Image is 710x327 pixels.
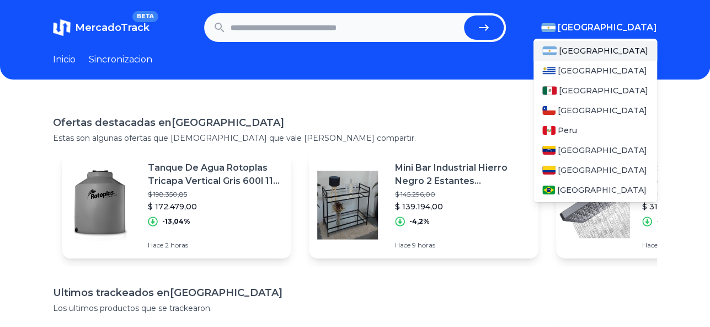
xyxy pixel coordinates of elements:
[53,303,657,314] p: Los ultimos productos que se trackearon.
[309,167,386,244] img: Featured image
[533,180,657,200] a: Brasil[GEOGRAPHIC_DATA]
[395,201,530,212] p: $ 139.194,00
[542,166,556,175] img: Colombia
[148,161,282,188] p: Tanque De Agua Rotoplas Tricapa Vertical Gris 600l 117 Cm X 97 [PERSON_NAME] Antibacterial
[559,45,648,56] span: [GEOGRAPHIC_DATA]
[53,19,150,36] a: MercadoTrackBETA
[309,152,538,259] a: Featured imageMini Bar Industrial Hierro Negro 2 Estantes [PERSON_NAME] F012$ 145.296,00$ 139.194...
[395,161,530,188] p: Mini Bar Industrial Hierro Negro 2 Estantes [PERSON_NAME] F012
[53,285,657,300] h1: Ultimos trackeados en [GEOGRAPHIC_DATA]
[148,241,282,250] p: Hace 2 horas
[62,152,291,259] a: Featured imageTanque De Agua Rotoplas Tricapa Vertical Gris 600l 117 Cm X 97 [PERSON_NAME] Antiba...
[162,217,190,226] p: -13,04%
[62,167,139,244] img: Featured image
[533,140,657,160] a: Venezuela[GEOGRAPHIC_DATA]
[53,133,657,144] p: Estas son algunas ofertas que [DEMOGRAPHIC_DATA] que vale [PERSON_NAME] compartir.
[656,217,681,226] p: -11,65%
[558,21,657,34] span: [GEOGRAPHIC_DATA]
[541,23,556,32] img: Argentina
[556,167,633,244] img: Featured image
[409,217,430,226] p: -4,2%
[558,145,647,156] span: [GEOGRAPHIC_DATA]
[533,41,657,61] a: Argentina[GEOGRAPHIC_DATA]
[557,184,647,196] span: [GEOGRAPHIC_DATA]
[533,101,657,120] a: Chile[GEOGRAPHIC_DATA]
[542,186,555,194] img: Brasil
[89,53,152,66] a: Sincronizacion
[559,85,648,96] span: [GEOGRAPHIC_DATA]
[395,190,530,199] p: $ 145.296,00
[53,19,71,36] img: MercadoTrack
[533,81,657,101] a: Mexico[GEOGRAPHIC_DATA]
[132,11,158,22] span: BETA
[541,21,657,34] button: [GEOGRAPHIC_DATA]
[558,65,647,76] span: [GEOGRAPHIC_DATA]
[533,120,657,140] a: PeruPeru
[542,106,556,115] img: Chile
[558,105,647,116] span: [GEOGRAPHIC_DATA]
[542,66,556,75] img: Uruguay
[542,86,557,95] img: Mexico
[558,125,577,136] span: Peru
[53,53,76,66] a: Inicio
[53,115,657,130] h1: Ofertas destacadas en [GEOGRAPHIC_DATA]
[395,241,530,250] p: Hace 9 horas
[75,22,150,34] span: MercadoTrack
[533,61,657,81] a: Uruguay[GEOGRAPHIC_DATA]
[542,46,557,55] img: Argentina
[558,165,647,176] span: [GEOGRAPHIC_DATA]
[148,190,282,199] p: $ 198.350,85
[542,126,556,135] img: Peru
[148,201,282,212] p: $ 172.479,00
[533,160,657,180] a: Colombia[GEOGRAPHIC_DATA]
[542,146,556,155] img: Venezuela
